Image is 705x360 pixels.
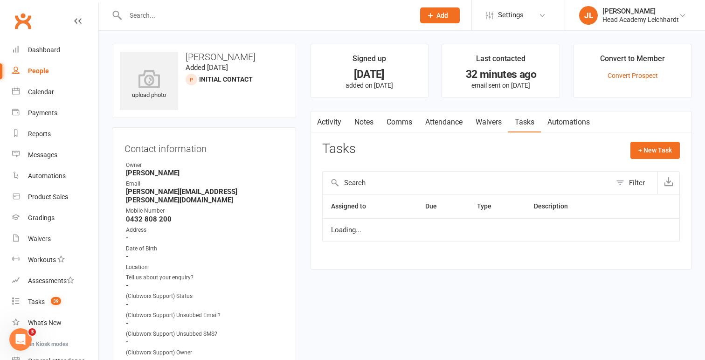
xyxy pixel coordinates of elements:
[126,252,283,261] strong: -
[311,111,348,133] a: Activity
[28,67,49,75] div: People
[600,53,665,69] div: Convert to Member
[323,172,611,194] input: Search
[28,88,54,96] div: Calendar
[120,69,178,100] div: upload photo
[199,76,253,83] span: Initial Contact
[12,124,98,145] a: Reports
[126,234,283,242] strong: -
[476,53,525,69] div: Last contacted
[380,111,419,133] a: Comms
[126,207,283,215] div: Mobile Number
[469,111,508,133] a: Waivers
[11,9,35,33] a: Clubworx
[450,82,551,89] p: email sent on [DATE]
[12,61,98,82] a: People
[28,130,51,138] div: Reports
[12,228,98,249] a: Waivers
[352,53,386,69] div: Signed up
[12,249,98,270] a: Workouts
[12,270,98,291] a: Assessments
[28,151,57,159] div: Messages
[126,319,283,327] strong: -
[419,111,469,133] a: Attendance
[436,12,448,19] span: Add
[28,214,55,222] div: Gradings
[126,215,283,223] strong: 0432 808 200
[319,69,420,79] div: [DATE]
[498,5,524,26] span: Settings
[123,9,408,22] input: Search...
[508,111,541,133] a: Tasks
[602,7,679,15] div: [PERSON_NAME]
[417,194,469,218] th: Due
[126,281,283,290] strong: -
[28,256,56,263] div: Workouts
[126,226,283,235] div: Address
[186,63,228,72] time: Added [DATE]
[51,297,61,305] span: 39
[126,161,283,170] div: Owner
[541,111,596,133] a: Automations
[12,166,98,187] a: Automations
[629,177,645,188] div: Filter
[28,277,74,284] div: Assessments
[28,172,66,180] div: Automations
[12,145,98,166] a: Messages
[28,46,60,54] div: Dashboard
[28,319,62,326] div: What's New
[12,312,98,333] a: What's New
[126,338,283,346] strong: -
[525,194,618,218] th: Description
[126,187,283,204] strong: [PERSON_NAME][EMAIL_ADDRESS][PERSON_NAME][DOMAIN_NAME]
[120,52,288,62] h3: [PERSON_NAME]
[9,328,32,351] iframe: Intercom live chat
[323,194,417,218] th: Assigned to
[126,311,283,320] div: (Clubworx Support) Unsubbed Email?
[126,273,283,282] div: Tell us about your enquiry?
[126,300,283,309] strong: -
[28,193,68,201] div: Product Sales
[12,40,98,61] a: Dashboard
[126,180,283,188] div: Email
[12,208,98,228] a: Gradings
[319,82,420,89] p: added on [DATE]
[602,15,679,24] div: Head Academy Leichhardt
[579,6,598,25] div: JL
[28,109,57,117] div: Payments
[126,348,283,357] div: (Clubworx Support) Owner
[469,194,525,218] th: Type
[126,263,283,272] div: Location
[608,72,658,79] a: Convert Prospect
[126,244,283,253] div: Date of Birth
[611,172,657,194] button: Filter
[12,291,98,312] a: Tasks 39
[126,169,283,177] strong: [PERSON_NAME]
[12,103,98,124] a: Payments
[126,330,283,339] div: (Clubworx Support) Unsubbed SMS?
[124,140,283,154] h3: Contact information
[28,328,36,336] span: 3
[28,298,45,305] div: Tasks
[348,111,380,133] a: Notes
[450,69,551,79] div: 32 minutes ago
[322,142,356,156] h3: Tasks
[323,218,679,242] td: Loading...
[28,235,51,242] div: Waivers
[630,142,680,159] button: + New Task
[126,292,283,301] div: (Clubworx Support) Status
[12,82,98,103] a: Calendar
[420,7,460,23] button: Add
[12,187,98,208] a: Product Sales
